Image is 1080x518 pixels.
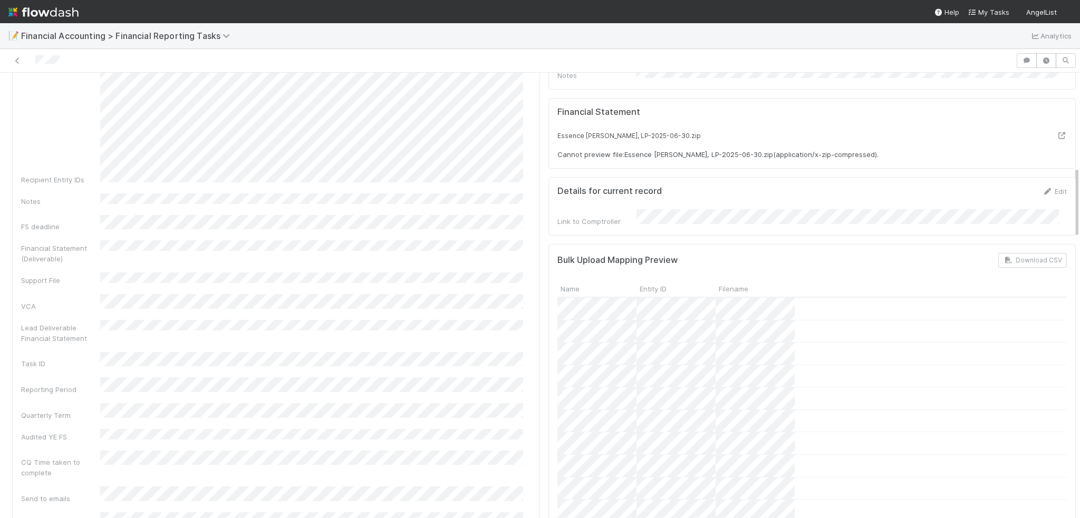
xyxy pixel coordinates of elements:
[21,322,100,344] div: Lead Deliverable Financial Statement
[1061,7,1072,18] img: avatar_e5ec2f5b-afc7-4357-8cf1-2139873d70b1.png
[557,149,1067,160] div: Cannot preview file: Essence [PERSON_NAME], LP-2025-06-30.zip ( application/x-zip-compressed ).
[557,107,640,118] h5: Financial Statement
[716,280,795,297] div: Filename
[21,384,100,395] div: Reporting Period
[557,132,701,140] small: Essence [PERSON_NAME], LP-2025-06-30.zip
[998,253,1067,268] button: Download CSV
[934,7,959,17] div: Help
[557,70,637,81] div: Notes
[557,186,662,197] h5: Details for current record
[21,457,100,478] div: CQ Time taken to complete
[1042,187,1067,196] a: Edit
[21,243,100,264] div: Financial Statement (Deliverable)
[21,432,100,442] div: Audited YE FS
[21,31,235,41] span: Financial Accounting > Financial Reporting Tasks
[21,174,100,185] div: Recipient Entity IDs
[968,7,1009,17] a: My Tasks
[21,275,100,286] div: Support File
[8,3,79,21] img: logo-inverted-e16ddd16eac7371096b0.svg
[21,493,100,504] div: Send to emails
[21,196,100,207] div: Notes
[21,221,100,232] div: FS deadline
[557,255,678,266] h5: Bulk Upload Mapping Preview
[8,31,19,40] span: 📝
[21,301,100,311] div: VCA
[637,280,716,297] div: Entity ID
[968,8,1009,16] span: My Tasks
[21,358,100,369] div: Task ID
[1030,30,1072,42] a: Analytics
[557,216,637,227] div: Link to Comptroller
[1026,8,1057,16] span: AngelList
[21,410,100,421] div: Quarterly Term
[557,280,637,297] div: Name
